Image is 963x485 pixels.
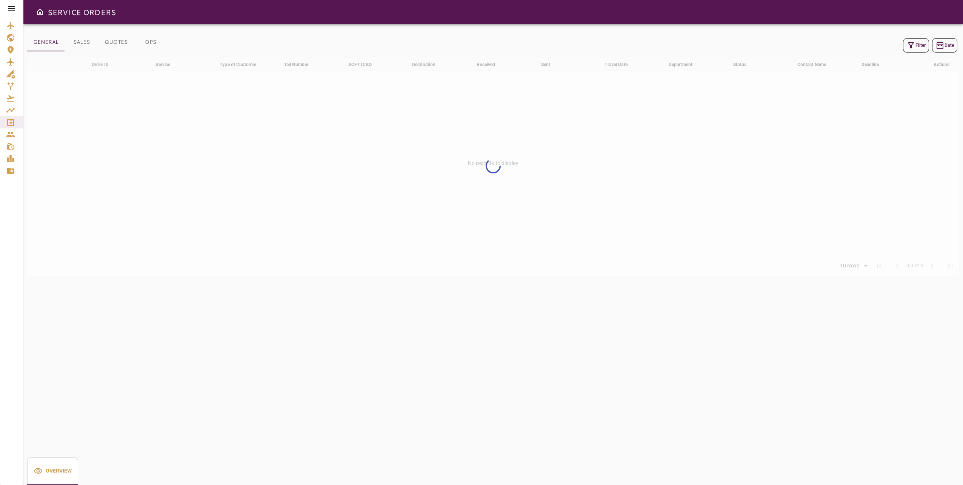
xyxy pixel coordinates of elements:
h6: SERVICE ORDERS [48,6,116,18]
button: Open drawer [32,5,48,20]
button: SALES [65,33,98,51]
button: QUOTES [98,33,134,51]
button: Date [932,38,957,53]
button: Overview [27,457,78,485]
div: basic tabs example [27,457,78,485]
button: GENERAL [27,33,65,51]
button: OPS [134,33,168,51]
div: basic tabs example [27,33,168,51]
button: Filter [903,38,929,53]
